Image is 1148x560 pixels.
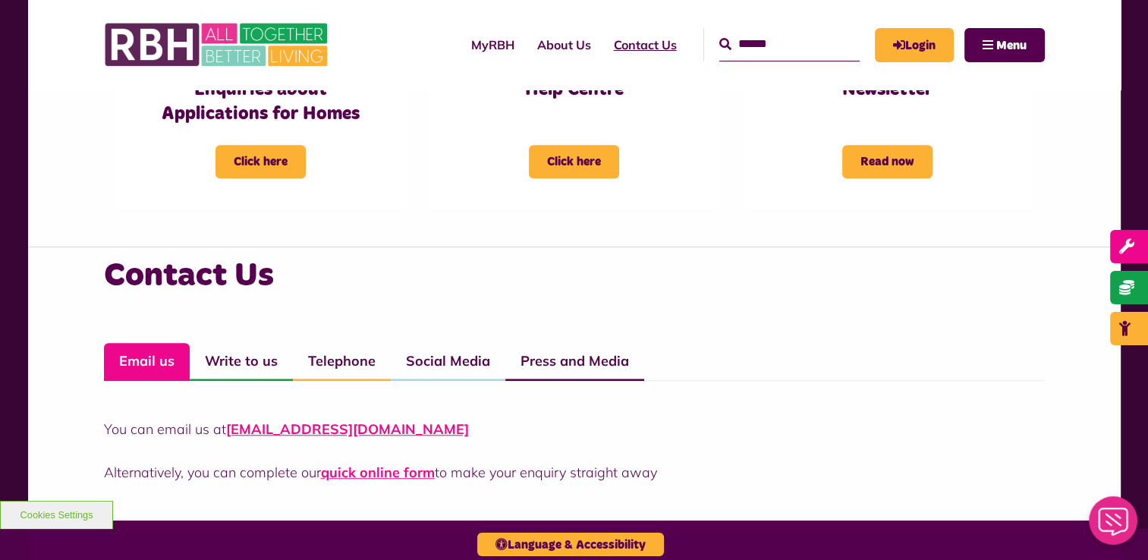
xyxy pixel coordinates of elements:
a: MyRBH [875,28,954,62]
h3: Newsletter [772,78,1002,102]
button: Navigation [964,28,1045,62]
a: Email us [104,343,190,381]
a: Write to us [190,343,293,381]
p: Alternatively, you can complete our to make your enquiry straight away [104,462,1045,483]
a: Contact Us [602,24,688,65]
a: quick online form [321,464,435,481]
span: Menu [996,39,1027,52]
iframe: Netcall Web Assistant for live chat [1080,492,1148,560]
a: [EMAIL_ADDRESS][DOMAIN_NAME] [226,420,469,438]
input: Search [719,28,860,61]
img: RBH [104,15,332,74]
a: Telephone [293,343,391,381]
a: About Us [526,24,602,65]
h3: Enquiries about Applications for Homes [146,78,376,125]
a: Social Media [391,343,505,381]
span: Click here [529,145,619,178]
span: Read now [842,145,933,178]
a: Press and Media [505,343,644,381]
a: MyRBH [460,24,526,65]
h3: Contact Us [104,254,1045,297]
h3: Help Centre [459,78,689,102]
span: Click here [215,145,306,178]
button: Language & Accessibility [477,533,664,556]
p: You can email us at [104,419,1045,439]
